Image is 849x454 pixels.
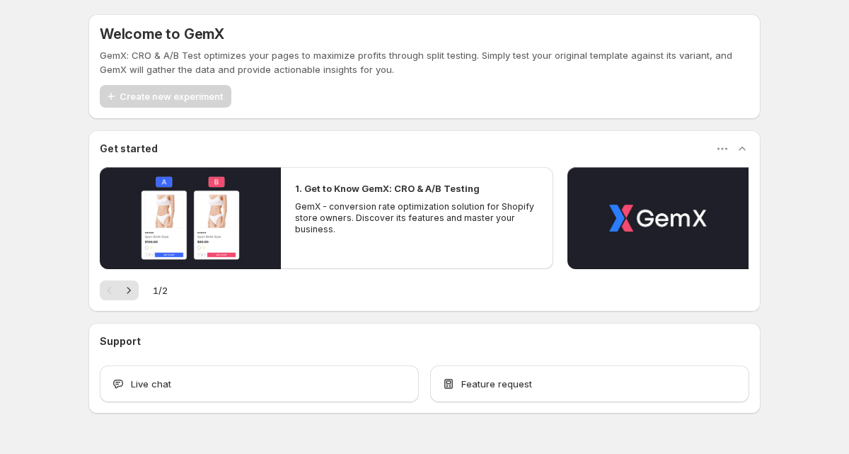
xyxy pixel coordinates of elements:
span: 1 / 2 [153,283,168,297]
p: GemX - conversion rate optimization solution for Shopify store owners. Discover its features and ... [295,201,538,235]
h3: Support [100,334,141,348]
h3: Get started [100,142,158,156]
p: GemX: CRO & A/B Test optimizes your pages to maximize profits through split testing. Simply test ... [100,48,749,76]
button: Play video [567,167,749,269]
button: Play video [100,167,281,269]
h2: 1. Get to Know GemX: CRO & A/B Testing [295,181,480,195]
nav: Pagination [100,280,139,300]
button: Next [119,280,139,300]
span: Live chat [131,377,171,391]
span: Feature request [461,377,532,391]
h5: Welcome to GemX [100,25,224,42]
